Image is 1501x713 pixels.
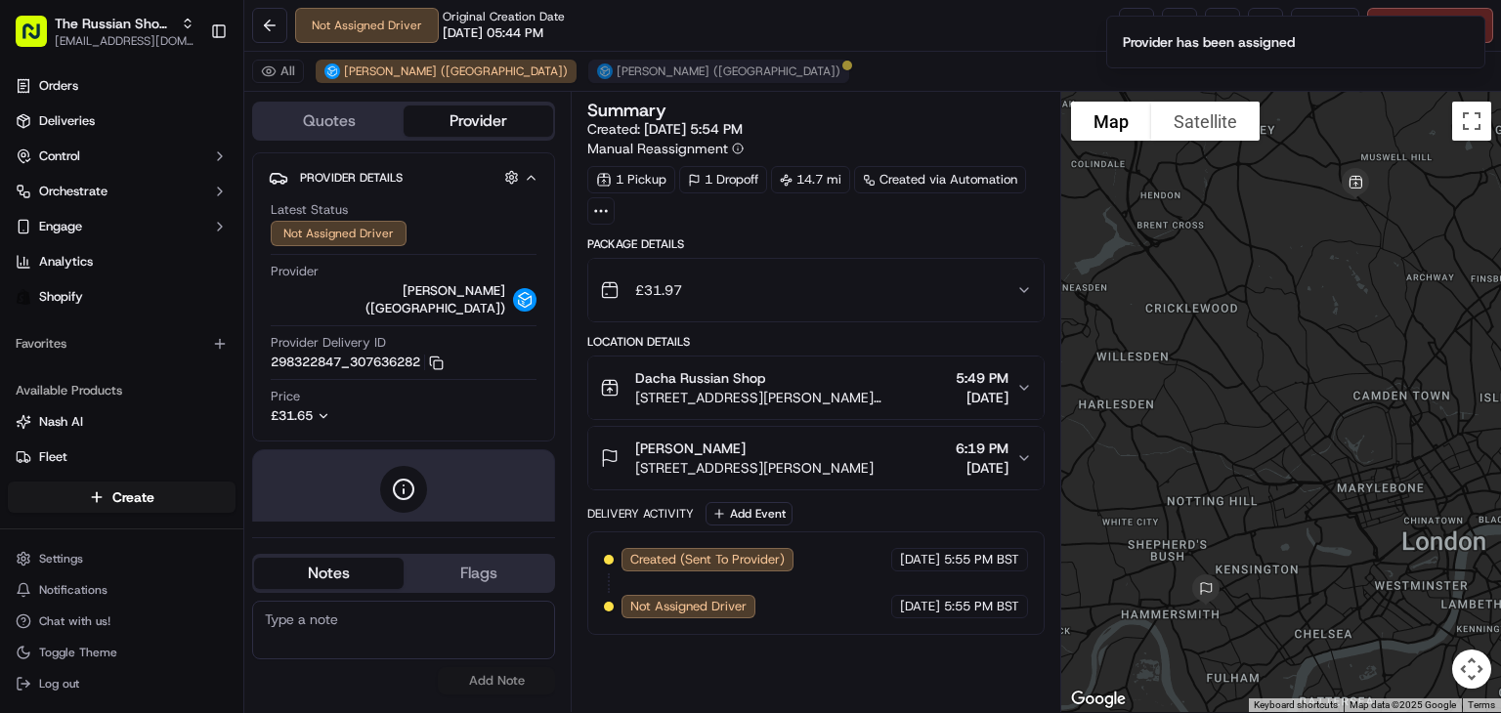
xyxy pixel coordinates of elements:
[75,302,115,317] span: [DATE]
[16,448,228,466] a: Fleet
[1254,698,1338,712] button: Keyboard shortcuts
[1123,32,1295,52] div: Provider has been assigned
[39,253,93,271] span: Analytics
[269,161,538,193] button: Provider Details
[956,368,1008,388] span: 5:49 PM
[771,166,850,193] div: 14.7 mi
[112,487,154,507] span: Create
[316,60,577,83] button: [PERSON_NAME] ([GEOGRAPHIC_DATA])
[679,166,767,193] div: 1 Dropoff
[138,482,236,498] a: Powered byPylon
[8,281,236,313] a: Shopify
[944,551,1019,568] span: 5:55 PM BST
[635,368,765,388] span: Dacha Russian Shop
[956,388,1008,407] span: [DATE]
[165,438,181,453] div: 💻
[12,428,157,463] a: 📗Knowledge Base
[39,413,83,431] span: Nash AI
[588,259,1044,321] button: £31.97
[587,166,675,193] div: 1 Pickup
[39,582,107,598] span: Notifications
[1071,102,1151,141] button: Show street map
[39,356,55,371] img: 1736555255976-a54dd68f-1ca7-489b-9aae-adbdc363a1c4
[630,551,785,568] span: Created (Sent To Provider)
[324,63,340,79] img: stuart_logo.png
[20,253,131,269] div: Past conversations
[39,613,110,629] span: Chat with us!
[271,388,300,405] span: Price
[706,502,793,525] button: Add Event
[956,439,1008,458] span: 6:19 PM
[88,186,321,205] div: Start new chat
[1066,687,1131,712] img: Google
[944,598,1019,615] span: 5:55 PM BST
[162,355,169,370] span: •
[1468,699,1495,710] a: Terms (opens in new tab)
[900,598,940,615] span: [DATE]
[271,407,443,425] button: £31.65
[39,112,95,130] span: Deliveries
[1066,687,1131,712] a: Open this area in Google Maps (opens a new window)
[588,427,1044,489] button: [PERSON_NAME][STREET_ADDRESS][PERSON_NAME]6:19 PM[DATE]
[194,483,236,498] span: Pylon
[8,406,236,438] button: Nash AI
[587,334,1045,350] div: Location Details
[303,249,356,273] button: See all
[8,105,236,137] a: Deliveries
[635,388,948,407] span: [STREET_ADDRESS][PERSON_NAME][PERSON_NAME]
[513,288,536,312] img: stuart_logo.png
[271,407,313,424] span: £31.65
[252,60,304,83] button: All
[956,458,1008,478] span: [DATE]
[1350,699,1456,710] span: Map data ©2025 Google
[20,19,59,58] img: Nash
[443,9,565,24] span: Original Creation Date
[1452,102,1491,141] button: Toggle fullscreen view
[254,105,404,137] button: Quotes
[404,558,553,589] button: Flags
[61,355,158,370] span: [PERSON_NAME]
[185,436,314,455] span: API Documentation
[88,205,269,221] div: We're available if you need us!
[587,506,694,522] div: Delivery Activity
[635,280,682,300] span: £31.97
[39,183,107,200] span: Orchestrate
[8,441,236,473] button: Fleet
[443,24,543,42] span: [DATE] 05:44 PM
[39,218,82,235] span: Engage
[271,263,319,280] span: Provider
[635,458,874,478] span: [STREET_ADDRESS][PERSON_NAME]
[173,355,213,370] span: [DATE]
[344,63,568,79] span: [PERSON_NAME] ([GEOGRAPHIC_DATA])
[8,328,236,359] div: Favorites
[588,356,1044,419] button: Dacha Russian Shop[STREET_ADDRESS][PERSON_NAME][PERSON_NAME]5:49 PM[DATE]
[39,436,150,455] span: Knowledge Base
[254,558,404,589] button: Notes
[55,33,194,49] button: [EMAIL_ADDRESS][DOMAIN_NAME]
[55,14,173,33] button: The Russian Shop LTD
[41,186,76,221] img: 9188753566659_6852d8bf1fb38e338040_72.png
[587,236,1045,252] div: Package Details
[51,125,352,146] input: Got a question? Start typing here...
[157,428,322,463] a: 💻API Documentation
[332,191,356,215] button: Start new chat
[271,334,386,352] span: Provider Delivery ID
[588,60,849,83] button: [PERSON_NAME] ([GEOGRAPHIC_DATA])
[271,201,348,219] span: Latest Status
[404,105,553,137] button: Provider
[8,639,236,666] button: Toggle Theme
[39,645,117,660] span: Toggle Theme
[271,282,505,317] span: [PERSON_NAME] ([GEOGRAPHIC_DATA])
[8,8,202,55] button: The Russian Shop LTD[EMAIL_ADDRESS][DOMAIN_NAME]
[587,119,743,139] span: Created:
[64,302,71,317] span: •
[294,521,513,538] span: Driver information is not available yet.
[635,439,746,458] span: [PERSON_NAME]
[8,246,236,277] a: Analytics
[587,139,744,158] button: Manual Reassignment
[587,139,728,158] span: Manual Reassignment
[39,77,78,95] span: Orders
[8,211,236,242] button: Engage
